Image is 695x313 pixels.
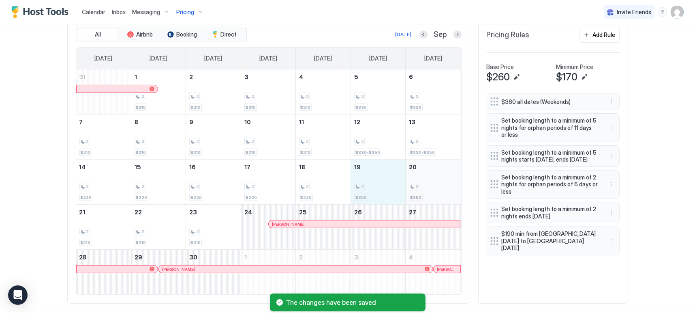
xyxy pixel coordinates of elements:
[135,254,142,261] span: 29
[112,8,126,16] a: Inbox
[162,29,203,40] button: Booking
[406,250,460,265] a: October 4, 2025
[606,123,616,133] button: More options
[406,205,460,220] a: September 27, 2025
[272,222,305,227] span: [PERSON_NAME]
[416,47,450,69] a: Saturday
[189,119,193,125] span: 9
[487,30,530,40] span: Pricing Rules
[299,254,303,261] span: 2
[361,47,395,69] a: Friday
[409,254,413,261] span: 4
[244,73,248,80] span: 3
[241,205,296,250] td: September 24, 2025
[132,9,160,16] span: Messaging
[204,29,245,40] button: Direct
[351,69,406,84] a: September 5, 2025
[11,6,72,18] a: Host Tools Logo
[81,240,91,245] span: $210
[251,139,254,144] span: 2
[409,73,413,80] span: 6
[131,205,186,250] td: September 22, 2025
[406,205,461,250] td: September 27, 2025
[141,94,144,99] span: 2
[296,160,351,175] a: September 18, 2025
[251,47,285,69] a: Wednesday
[606,97,616,106] div: menu
[76,114,131,160] td: September 7, 2025
[112,9,126,15] span: Inbox
[658,7,667,17] div: menu
[241,250,296,265] a: October 1, 2025
[410,150,435,155] span: $330-$350
[606,236,616,246] button: More options
[190,240,201,245] span: $210
[296,160,351,205] td: September 18, 2025
[120,29,160,40] button: Airbnb
[502,205,598,220] span: Set booking length to a minimum of 2 nights ends [DATE]
[131,69,186,84] a: September 1, 2025
[406,250,461,295] td: October 4, 2025
[79,254,87,261] span: 28
[351,205,406,250] td: September 26, 2025
[593,30,616,39] div: Add Rule
[95,31,101,38] span: All
[606,208,616,218] div: menu
[351,160,406,205] td: September 19, 2025
[606,151,616,161] button: More options
[351,250,406,295] td: October 3, 2025
[416,94,418,99] span: 2
[196,94,199,99] span: 2
[351,160,406,175] a: September 19, 2025
[406,160,461,205] td: September 20, 2025
[299,119,304,125] span: 11
[351,69,406,114] td: September 5, 2025
[131,114,186,130] a: September 8, 2025
[314,55,332,62] span: [DATE]
[241,69,296,84] a: September 3, 2025
[453,30,462,39] button: Next month
[406,69,460,84] a: September 6, 2025
[296,250,351,265] a: October 2, 2025
[86,229,89,234] span: 2
[299,209,307,216] span: 25
[241,114,296,160] td: September 10, 2025
[355,195,367,200] span: $350
[135,73,137,80] span: 1
[131,160,186,205] td: September 15, 2025
[186,69,241,114] td: September 2, 2025
[136,195,147,200] span: $220
[131,160,186,175] a: September 15, 2025
[416,139,418,144] span: 2
[79,164,86,171] span: 14
[410,195,421,200] span: $350
[150,55,167,62] span: [DATE]
[579,27,620,43] button: Add Rule
[221,31,237,38] span: Direct
[416,184,418,189] span: 2
[76,205,131,220] a: September 21, 2025
[82,8,105,16] a: Calendar
[141,47,175,69] a: Monday
[306,94,308,99] span: 2
[300,195,312,200] span: $220
[78,29,118,40] button: All
[606,97,616,106] button: More options
[396,31,412,38] div: [DATE]
[186,250,241,295] td: September 30, 2025
[296,205,351,250] td: September 25, 2025
[189,254,197,261] span: 30
[82,9,105,15] span: Calendar
[354,119,360,125] span: 12
[186,114,241,160] td: September 9, 2025
[502,174,598,195] span: Set booking length to a minimum of 2 nights for orphan periods of 6 days or less
[186,114,241,130] a: September 9, 2025
[606,179,616,189] button: More options
[361,139,364,144] span: 2
[502,230,598,252] span: $190 min from [GEOGRAPHIC_DATA][DATE] to [GEOGRAPHIC_DATA][DATE]
[76,250,131,295] td: September 28, 2025
[354,209,362,216] span: 26
[296,205,351,220] a: September 25, 2025
[76,114,131,130] a: September 7, 2025
[580,72,589,82] button: Edit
